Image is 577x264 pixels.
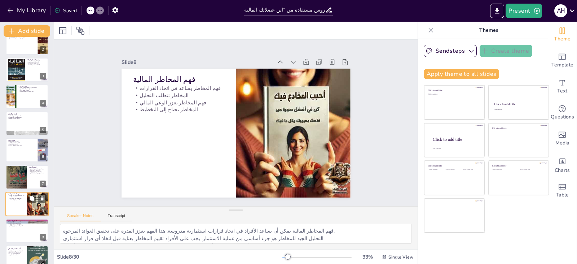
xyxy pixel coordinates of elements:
[40,153,46,160] div: 6
[554,35,571,43] span: Theme
[27,61,46,63] p: الأهداف المالية تعزز التحفيز
[446,169,462,171] div: Click to add text
[492,169,515,171] div: Click to add text
[57,25,69,36] div: Layout
[40,127,46,133] div: 5
[29,169,46,170] p: تجنب الديون يحافظ على الاستقرار
[555,139,569,147] span: Media
[8,199,25,200] p: المخاطر تحتاج إلى التخطيط
[40,100,46,107] div: 4
[101,213,133,221] button: Transcript
[8,141,36,142] p: الادخار يوفر الأمان المالي
[556,191,569,199] span: Table
[8,196,25,198] p: المخاطر تتطلب التحليل
[548,74,577,100] div: Add text boxes
[38,194,47,203] button: Delete Slide
[129,95,220,121] p: المخاطر تتطلب التحليل
[127,88,218,114] p: فهم المخاطر يساعد في اتخاذ القرارات
[60,224,412,244] textarea: فهم المخاطر المالية يمكن أن يساعد الأفراد في اتخاذ قرارات استثمارية مدروسة. هذا الفهم يعزز القدرة...
[490,4,504,18] button: Export to PowerPoint
[40,73,46,79] div: 3
[551,61,573,69] span: Template
[6,58,48,82] div: https://cdn.sendsteps.com/images/logo/sendsteps_logo_white.pnghttps://cdn.sendsteps.com/images/lo...
[548,126,577,152] div: Add images, graphics, shapes or video
[8,198,25,199] p: فهم المخاطر يعزز الوعي المالي
[6,138,48,162] div: https://cdn.sendsteps.com/images/logo/sendsteps_logo_white.pnghttps://cdn.sendsteps.com/images/lo...
[40,46,46,53] div: 2
[548,22,577,48] div: Change the overall theme
[8,37,36,39] p: التعليم المالي يساهم في التخطيط المالي
[8,253,25,254] p: التخطيط يحتاج إلى المرونة
[428,89,480,92] div: Click to add title
[76,26,85,35] span: Position
[548,152,577,178] div: Add charts and graphs
[8,36,36,38] p: التعليم المالي يعزز الوعي المالي
[359,254,376,260] div: 33 %
[463,169,480,171] div: Click to add text
[554,4,567,17] div: A H
[27,59,46,61] p: تحديد الأهداف المالية
[8,114,46,115] p: الاستثمار يزيد الثروة
[8,221,46,223] p: التعليم المستمر يعزز المهارات
[551,113,574,121] span: Questions
[554,4,567,18] button: A H
[6,31,48,55] div: 2
[125,78,216,107] p: فهم المخاطر المالية
[40,234,46,241] div: 9
[506,4,542,18] button: Present
[27,60,46,62] p: الأهداف المالية توجه القرارات
[5,5,49,16] button: My Library
[18,88,46,90] p: الميزانية تعزز الانضباط المالي
[8,247,25,250] p: أهمية التخطيط المالي
[548,100,577,126] div: Get real-time input from your audience
[27,194,36,203] button: Duplicate Slide
[424,45,477,57] button: Sendsteps
[29,170,46,172] p: الديون يمكن أن تكون عبئًا
[8,251,25,253] p: التخطيط يعزز الاستقرار المالي
[8,112,46,114] p: استثمار الأموال
[424,69,499,79] button: Apply theme to all slides
[111,52,260,91] div: Slide 8
[130,102,221,128] p: فهم المخاطر يعزز الوعي المالي
[555,166,570,174] span: Charts
[18,91,46,92] p: الميزانية تساعد في تحديد الأولويات
[5,192,49,216] div: https://cdn.sendsteps.com/images/logo/sendsteps_logo_white.pnghttps://cdn.sendsteps.com/images/lo...
[6,219,48,243] div: 9
[8,250,25,252] p: التخطيط يساعد في تحقيق الأهداف
[29,166,46,168] p: تجنب الديون
[480,45,532,57] button: Create theme
[4,25,50,37] button: Add slide
[6,165,48,189] div: https://cdn.sendsteps.com/images/logo/sendsteps_logo_white.pnghttps://cdn.sendsteps.com/images/lo...
[388,254,413,260] span: Single View
[8,254,25,256] p: التخطيط يتطلب الالتزام
[57,254,282,260] div: Slide 8 / 30
[437,22,541,39] p: Themes
[132,109,223,135] p: المخاطر تحتاج إلى التخطيط
[60,213,101,221] button: Speaker Notes
[557,87,567,95] span: Text
[428,94,480,95] div: Click to add text
[548,178,577,204] div: Add a table
[6,112,48,135] div: https://cdn.sendsteps.com/images/logo/sendsteps_logo_white.pnghttps://cdn.sendsteps.com/images/lo...
[8,139,36,142] p: أهمية الادخار
[27,64,46,66] p: الأهداف المالية تعزز التخطيط
[8,117,46,118] p: تنويع الاستثمارات يقلل المخاطر
[494,109,542,111] div: Click to add text
[433,148,478,149] div: Click to add body
[520,169,543,171] div: Click to add text
[8,142,36,143] p: الادخار يعزز التخطيط المالي
[29,171,46,173] p: تجنب الديون يتطلب انضباطًا
[18,86,46,88] p: إدارة الميزانية
[27,63,46,64] p: الأهداف المالية قابلة للتعديل
[8,195,25,196] p: فهم المخاطر يساعد في اتخاذ القرارات
[18,90,46,91] p: الميزانية تتطلب التكيف
[428,169,444,171] div: Click to add text
[433,137,479,142] div: Click to add title
[8,118,46,119] p: الاستثمار يحتاج إلى تخطيط
[8,225,46,227] p: التعليم المستمر يعزز الوعي المالي
[492,127,544,129] div: Click to add title
[40,207,47,214] div: 8
[6,85,48,108] div: https://cdn.sendsteps.com/images/logo/sendsteps_logo_white.pnghttps://cdn.sendsteps.com/images/lo...
[8,193,25,195] p: فهم المخاطر المالية
[492,165,544,167] div: Click to add title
